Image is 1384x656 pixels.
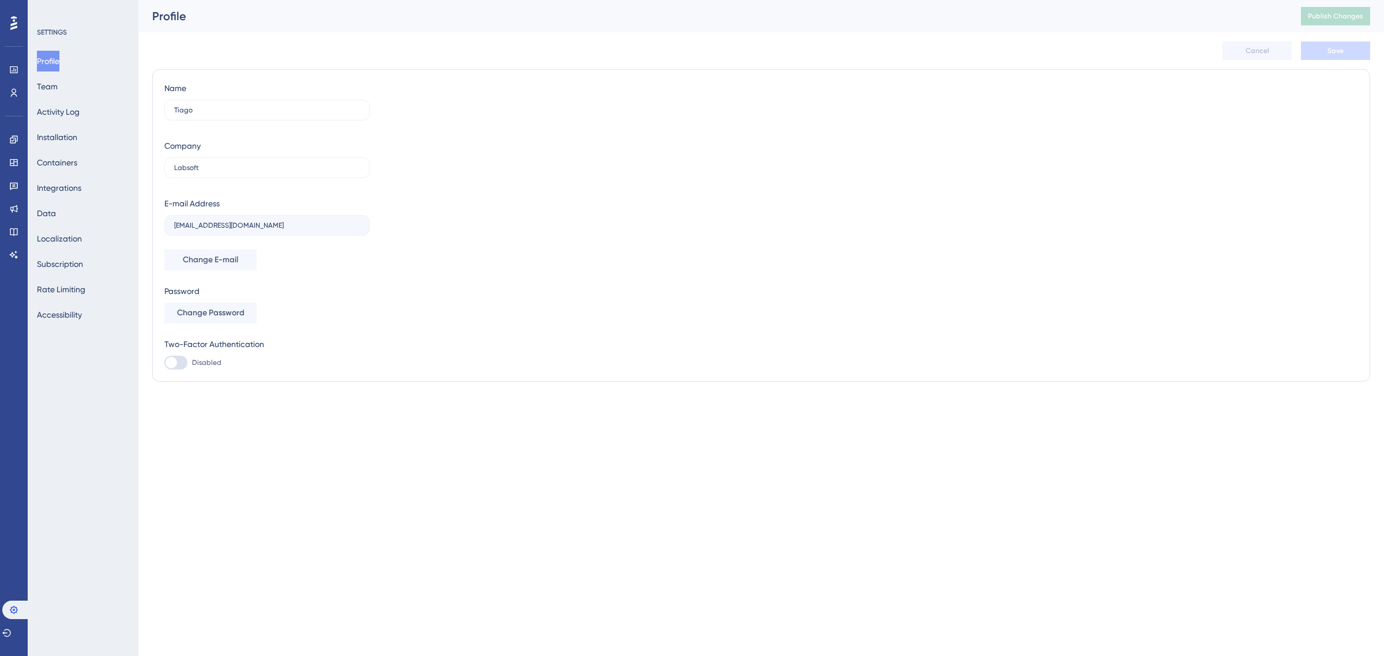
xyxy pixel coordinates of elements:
button: Change Password [164,303,257,323]
input: Company Name [174,164,360,172]
button: Publish Changes [1301,7,1370,25]
div: SETTINGS [37,28,130,37]
button: Containers [37,152,77,173]
button: Subscription [37,254,83,274]
button: Change E-mail [164,250,257,270]
div: Name [164,81,186,95]
button: Integrations [37,178,81,198]
button: Accessibility [37,304,82,325]
button: Installation [37,127,77,148]
input: E-mail Address [174,221,360,229]
div: E-mail Address [164,197,220,210]
div: Password [164,284,370,298]
span: Cancel [1246,46,1269,55]
div: Company [164,139,201,153]
button: Rate Limiting [37,279,85,300]
button: Localization [37,228,82,249]
span: Save [1327,46,1344,55]
button: Team [37,76,58,97]
span: Change Password [177,306,245,320]
span: Disabled [192,358,221,367]
span: Change E-mail [183,253,238,267]
button: Cancel [1223,42,1292,60]
button: Save [1301,42,1370,60]
span: Publish Changes [1308,12,1363,21]
input: Name Surname [174,106,360,114]
button: Data [37,203,56,224]
div: Two-Factor Authentication [164,337,370,351]
button: Activity Log [37,101,80,122]
button: Profile [37,51,59,71]
div: Profile [152,8,1272,24]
